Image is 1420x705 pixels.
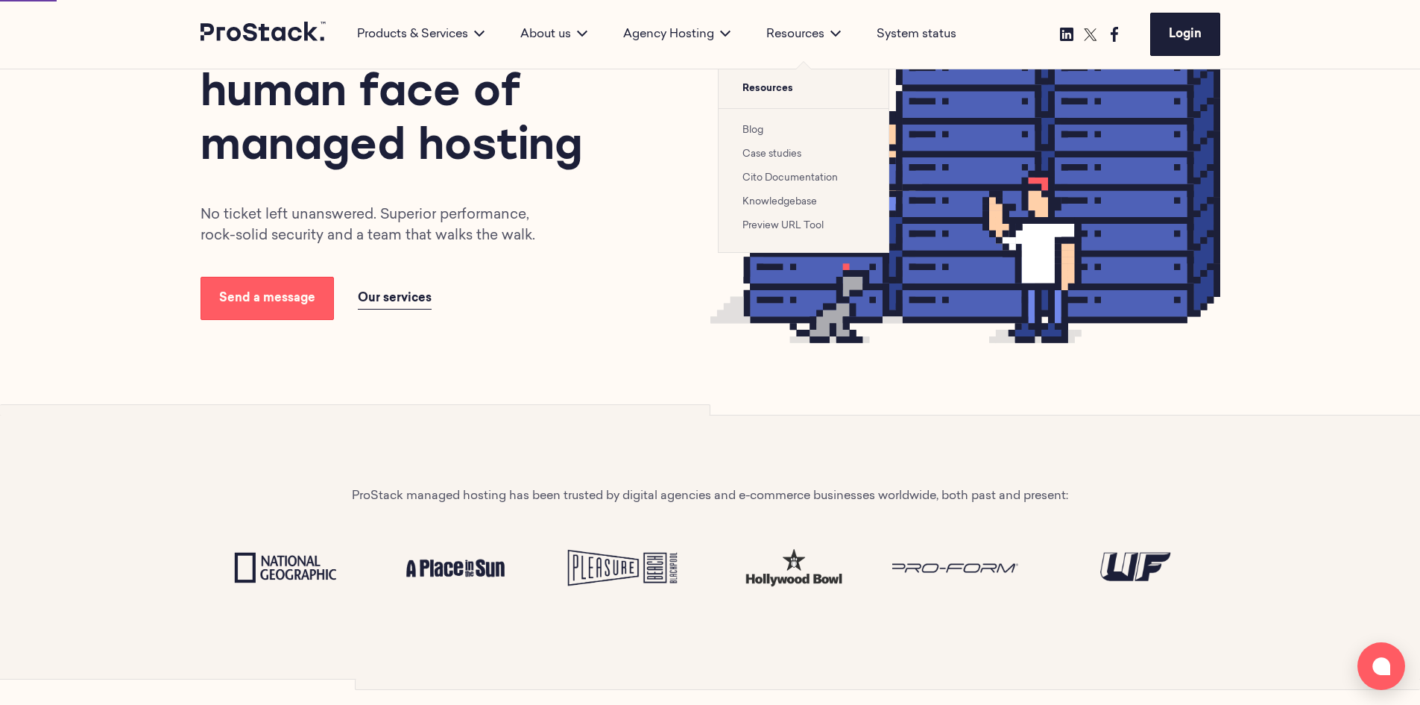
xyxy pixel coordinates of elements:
span: Send a message [219,292,315,304]
img: Pleasure Beach Logo [552,541,698,595]
a: System status [877,25,956,43]
a: Case studies [742,149,801,159]
span: Login [1169,28,1202,40]
div: Resources [748,25,859,43]
a: Our services [358,288,432,310]
a: Knowledgebase [742,197,817,207]
a: Send a message [201,277,334,320]
div: Products & Services [339,25,502,43]
img: UF Logo [1062,541,1208,595]
a: Preview URL Tool [742,221,824,231]
div: About us [502,25,605,43]
img: Proform Logo [892,541,1038,595]
img: National Geographic Logo [212,541,359,595]
div: Agency Hosting [605,25,748,43]
img: A place in the sun Logo [382,541,528,595]
button: Open chat window [1357,642,1405,690]
a: Prostack logo [201,22,327,47]
a: Login [1150,13,1220,56]
span: Our services [358,292,432,304]
a: Cito Documentation [742,173,838,183]
img: test-hw.png [722,542,868,594]
a: Blog [742,125,763,135]
p: No ticket left unanswered. Superior performance, rock-solid security and a team that walks the walk. [201,205,552,247]
span: Resources [719,69,889,108]
p: ProStack managed hosting has been trusted by digital agencies and e-commerce businesses worldwide... [352,487,1068,505]
h1: We are the human face of managed hosting [201,14,591,175]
